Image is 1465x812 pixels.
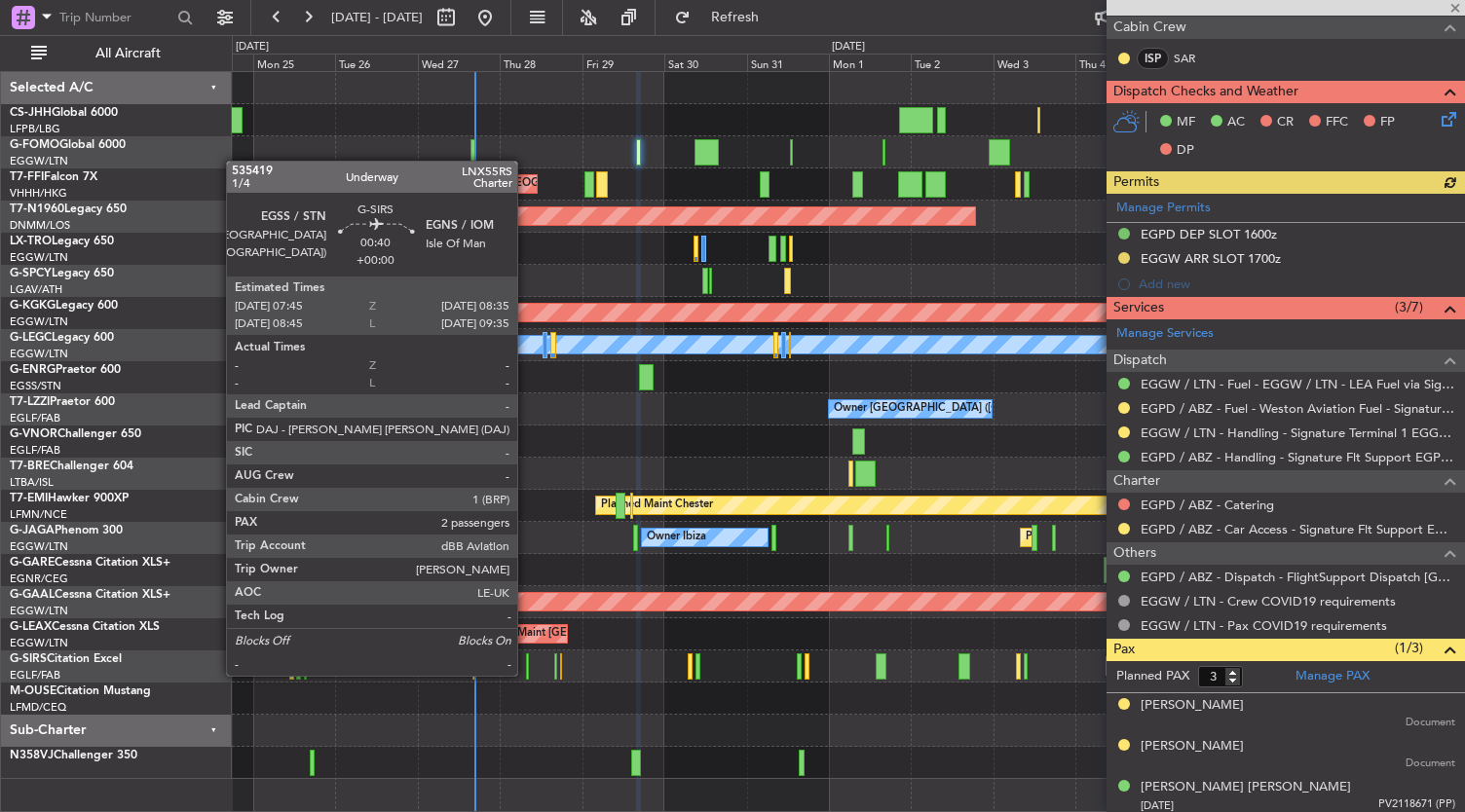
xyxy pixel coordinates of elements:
[1075,54,1157,71] div: Thu 4
[10,653,122,665] a: G-SIRSCitation Excel
[10,282,62,297] a: LGAV/ATH
[1141,449,1455,465] a: EGPD / ABZ - Handling - Signature Flt Support EGPD / ABZ
[10,203,127,215] a: T7-N1960Legacy 650
[10,750,137,761] a: N358VJChallenger 350
[430,169,755,199] div: Planned Maint [GEOGRAPHIC_DATA] ([GEOGRAPHIC_DATA] Intl)
[51,47,206,60] span: All Aircraft
[331,9,423,26] span: [DATE] - [DATE]
[1141,696,1244,716] div: [PERSON_NAME]
[10,475,54,490] a: LTBA/ISL
[10,461,50,472] span: T7-BRE
[664,54,746,71] div: Sat 30
[474,619,781,648] div: Planned Maint [GEOGRAPHIC_DATA] ([GEOGRAPHIC_DATA])
[21,38,211,69] button: All Aircraft
[10,411,60,425] a: EGLF/FAB
[10,236,114,247] a: LX-TROLegacy 650
[10,314,68,329] a: EGGW/LTN
[832,39,865,55] div: [DATE]
[1113,81,1298,103] span: Dispatch Checks and Weather
[1113,297,1164,319] span: Services
[418,54,500,71] div: Wed 27
[288,459,523,488] div: Planned Maint Warsaw ([GEOGRAPHIC_DATA])
[1026,523,1333,552] div: Planned Maint [GEOGRAPHIC_DATA] ([GEOGRAPHIC_DATA])
[1296,667,1370,686] a: Manage PAX
[829,54,911,71] div: Mon 1
[1113,350,1167,372] span: Dispatch
[1113,639,1135,661] span: Pax
[665,2,782,33] button: Refresh
[1406,756,1455,772] span: Document
[10,621,160,633] a: G-LEAXCessna Citation XLS
[582,54,664,71] div: Fri 29
[253,54,335,71] div: Mon 25
[10,396,115,408] a: T7-LZZIPraetor 600
[10,139,59,151] span: G-FOMO
[10,700,66,715] a: LFMD/CEQ
[10,636,68,650] a: EGGW/LTN
[59,3,171,32] input: Trip Number
[10,525,55,536] span: G-JAGA
[10,461,133,472] a: T7-BREChallenger 604
[1141,497,1274,513] a: EGPD / ABZ - Catering
[1141,400,1455,417] a: EGPD / ABZ - Fuel - Weston Aviation Fuel - Signature - EGPD / ABZ
[1116,324,1214,344] a: Manage Services
[10,268,52,279] span: G-SPCY
[10,507,67,522] a: LFMN/NCE
[378,587,506,616] div: Planned Maint Dusseldorf
[10,653,47,665] span: G-SIRS
[1380,113,1395,132] span: FP
[10,218,70,233] a: DNMM/LOS
[10,750,54,761] span: N358VJ
[1141,737,1244,757] div: [PERSON_NAME]
[1395,638,1423,658] span: (1/3)
[1141,778,1351,797] div: [PERSON_NAME] [PERSON_NAME]
[1174,50,1218,67] a: SAR
[1141,521,1455,537] a: EGPD / ABZ - Car Access - Signature Flt Support EGPD / ABZ
[10,443,60,458] a: EGLF/FAB
[1141,617,1387,634] a: EGGW / LTN - Pax COVID19 requirements
[1395,297,1423,317] span: (3/7)
[10,139,126,151] a: G-FOMOGlobal 6000
[10,332,52,344] span: G-LEGC
[368,394,689,424] div: Unplanned Maint [GEOGRAPHIC_DATA] ([GEOGRAPHIC_DATA])
[10,557,55,569] span: G-GARE
[1116,667,1189,686] label: Planned PAX
[1113,542,1156,565] span: Others
[10,236,52,247] span: LX-TRO
[911,54,993,71] div: Tue 2
[10,428,141,440] a: G-VNORChallenger 650
[10,525,123,536] a: G-JAGAPhenom 300
[10,668,60,683] a: EGLF/FAB
[10,154,68,168] a: EGGW/LTN
[695,11,776,24] span: Refresh
[1227,113,1245,132] span: AC
[10,250,68,265] a: EGGW/LTN
[10,203,64,215] span: T7-N1960
[10,589,55,601] span: G-GAAL
[500,54,582,71] div: Thu 28
[1141,593,1396,609] a: EGGW / LTN - Crew COVID19 requirements
[10,300,118,312] a: G-KGKGLegacy 600
[10,589,170,601] a: G-GAALCessna Citation XLS+
[1141,569,1455,585] a: EGPD / ABZ - Dispatch - FlightSupport Dispatch [GEOGRAPHIC_DATA]
[1177,113,1195,132] span: MF
[10,364,56,376] span: G-ENRG
[1406,715,1455,731] span: Document
[10,557,170,569] a: G-GARECessna Citation XLS+
[1277,113,1294,132] span: CR
[236,39,269,55] div: [DATE]
[10,186,67,201] a: VHHH/HKG
[1113,17,1186,39] span: Cabin Crew
[10,685,56,697] span: M-OUSE
[1137,48,1169,69] div: ISP
[10,379,61,393] a: EGSS/STN
[10,428,57,440] span: G-VNOR
[10,332,114,344] a: G-LEGCLegacy 600
[10,493,129,504] a: T7-EMIHawker 900XP
[10,621,52,633] span: G-LEAX
[10,364,121,376] a: G-ENRGPraetor 600
[10,107,52,119] span: CS-JHH
[1141,424,1455,441] a: EGGW / LTN - Handling - Signature Terminal 1 EGGW / LTN
[10,493,48,504] span: T7-EMI
[1113,470,1160,493] span: Charter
